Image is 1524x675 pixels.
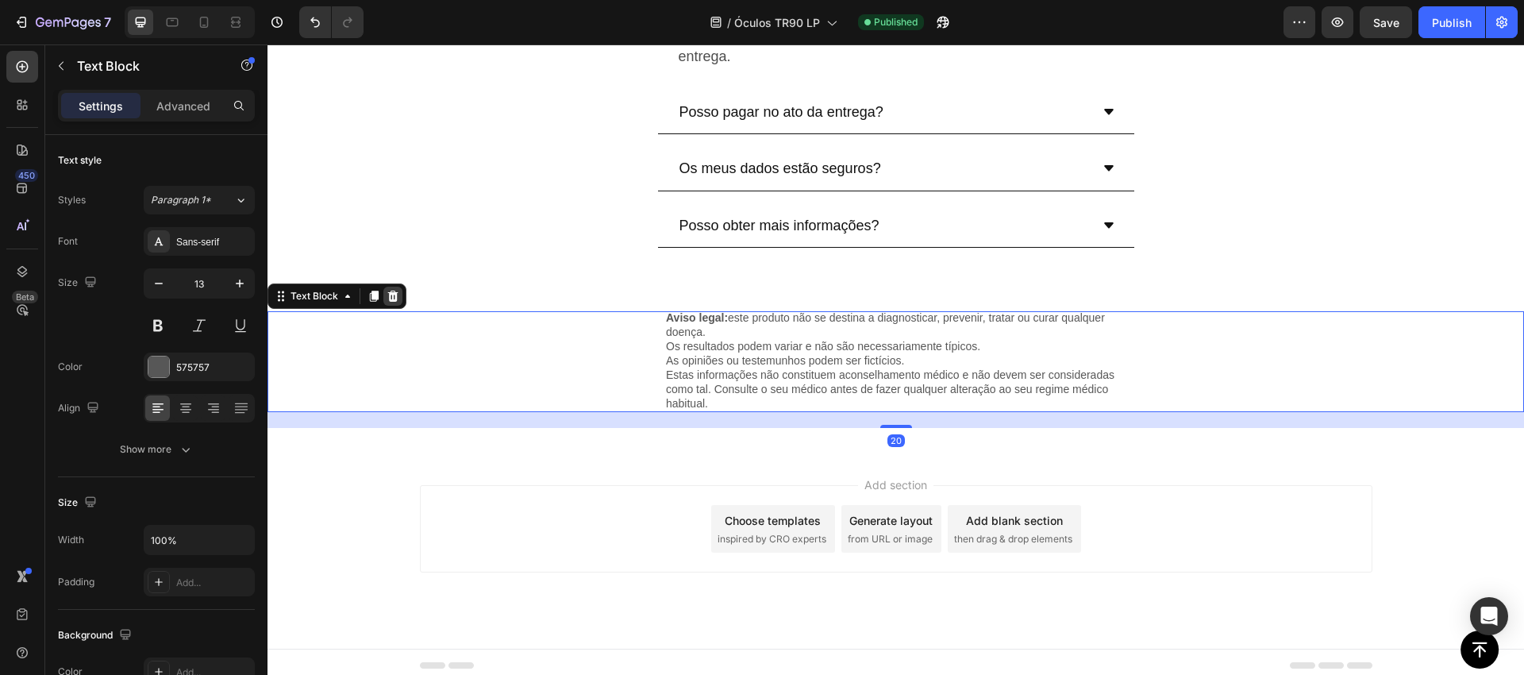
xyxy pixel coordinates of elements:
[267,44,1524,675] iframe: Design area
[156,98,210,114] p: Advanced
[398,295,713,308] span: Os resultados podem variar e não são necessariamente típicos.
[412,111,614,137] p: Os meus dados estão seguros?
[58,272,100,294] div: Size
[457,468,553,484] div: Choose templates
[734,14,820,31] span: Óculos TR90 LP
[12,291,38,303] div: Beta
[1470,597,1508,635] div: Open Intercom Messenger
[1360,6,1412,38] button: Save
[1418,6,1485,38] button: Publish
[77,56,212,75] p: Text Block
[58,575,94,589] div: Padding
[144,186,255,214] button: Paragraph 1*
[176,361,251,375] div: 575757
[398,310,637,322] span: As opiniões ou testemunhos podem ser fictícios.
[412,55,616,80] p: Posso pagar no ato da entrega?
[299,6,364,38] div: Undo/Redo
[398,267,837,294] span: este produto não se destina a diagnosticar, prevenir, tratar ou curar qualquer doença.
[79,98,123,114] p: Settings
[591,432,666,449] span: Add section
[58,625,135,646] div: Background
[1432,14,1472,31] div: Publish
[120,442,194,457] div: Show more
[58,153,102,168] div: Text style
[874,15,918,29] span: Published
[450,488,559,502] span: inspired by CRO experts
[20,245,74,259] div: Text Block
[398,267,460,280] strong: Aviso legal:
[104,13,111,32] p: 7
[412,168,612,194] p: Posso obter mais informações?
[398,324,847,365] span: Estas informações não constituem aconselhamento médico e não devem ser consideradas como tal. Con...
[15,169,38,182] div: 450
[176,235,251,249] div: Sans-serif
[687,488,805,502] span: then drag & drop elements
[580,488,665,502] span: from URL or image
[58,360,83,374] div: Color
[176,576,251,590] div: Add...
[698,468,795,484] div: Add blank section
[1373,16,1399,29] span: Save
[58,398,102,419] div: Align
[151,193,211,207] span: Paragraph 1*
[582,468,665,484] div: Generate layout
[58,234,78,249] div: Font
[58,492,100,514] div: Size
[58,533,84,547] div: Width
[620,390,637,403] div: 20
[144,526,254,554] input: Auto
[58,193,86,207] div: Styles
[58,435,255,464] button: Show more
[6,6,118,38] button: 7
[727,14,731,31] span: /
